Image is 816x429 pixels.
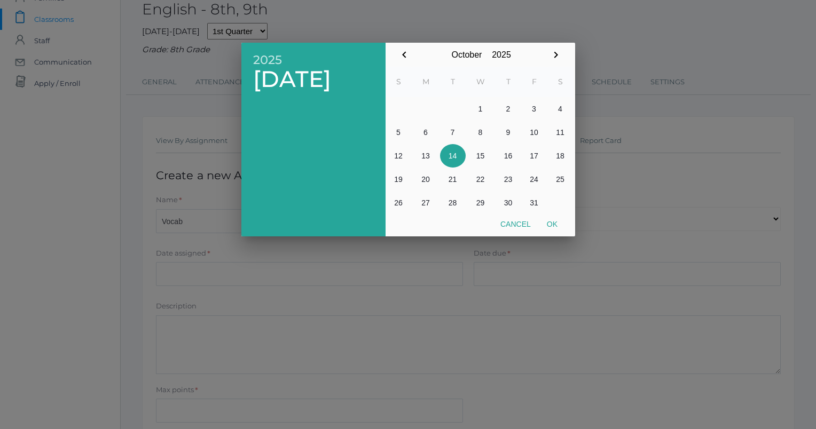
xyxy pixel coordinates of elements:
span: 2025 [253,53,374,67]
button: 26 [386,191,412,215]
button: 3 [521,97,547,121]
button: Cancel [492,215,539,234]
abbr: Sunday [396,77,401,86]
button: 13 [412,144,440,168]
button: 19 [386,168,412,191]
button: 17 [521,144,547,168]
button: 28 [440,191,466,215]
button: 23 [496,168,521,191]
abbr: Wednesday [476,77,485,86]
button: 22 [466,168,496,191]
button: 24 [521,168,547,191]
button: 16 [496,144,521,168]
button: 14 [440,144,466,168]
button: 15 [466,144,496,168]
button: 30 [496,191,521,215]
button: 4 [547,97,574,121]
span: [DATE] [253,67,374,92]
abbr: Monday [422,77,429,86]
abbr: Tuesday [451,77,455,86]
button: 6 [412,121,440,144]
button: 21 [440,168,466,191]
button: 10 [521,121,547,144]
button: 11 [547,121,574,144]
button: 31 [521,191,547,215]
abbr: Friday [532,77,537,86]
abbr: Saturday [558,77,563,86]
button: 5 [386,121,412,144]
button: 25 [547,168,574,191]
button: 2 [496,97,521,121]
button: 1 [466,97,496,121]
button: 8 [466,121,496,144]
button: Ok [539,215,566,234]
button: 29 [466,191,496,215]
button: 18 [547,144,574,168]
abbr: Thursday [506,77,511,86]
button: 7 [440,121,466,144]
button: 9 [496,121,521,144]
button: 12 [386,144,412,168]
button: 27 [412,191,440,215]
button: 20 [412,168,440,191]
